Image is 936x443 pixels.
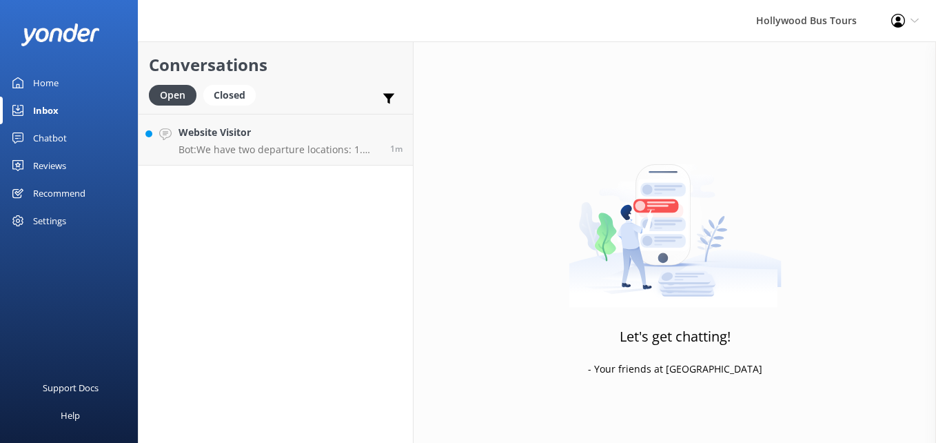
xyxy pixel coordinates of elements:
[569,135,782,308] img: artwork of a man stealing a conversation from at giant smartphone
[33,124,67,152] div: Chatbot
[179,144,380,156] p: Bot: We have two departure locations: 1. [STREET_ADDRESS] - Please check-in inside the [GEOGRAPHI...
[139,114,413,166] a: Website VisitorBot:We have two departure locations: 1. [STREET_ADDRESS] - Please check-in inside ...
[203,87,263,102] a: Closed
[61,402,80,429] div: Help
[33,69,59,97] div: Home
[33,97,59,124] div: Inbox
[390,143,403,155] span: Sep 29 2025 02:25pm (UTC -07:00) America/Tijuana
[33,207,66,235] div: Settings
[43,374,99,402] div: Support Docs
[203,85,256,106] div: Closed
[33,179,85,207] div: Recommend
[149,85,196,106] div: Open
[21,23,100,46] img: yonder-white-logo.png
[179,125,380,140] h4: Website Visitor
[33,152,66,179] div: Reviews
[149,52,403,78] h2: Conversations
[149,87,203,102] a: Open
[620,326,731,348] h3: Let's get chatting!
[588,362,762,377] p: - Your friends at [GEOGRAPHIC_DATA]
